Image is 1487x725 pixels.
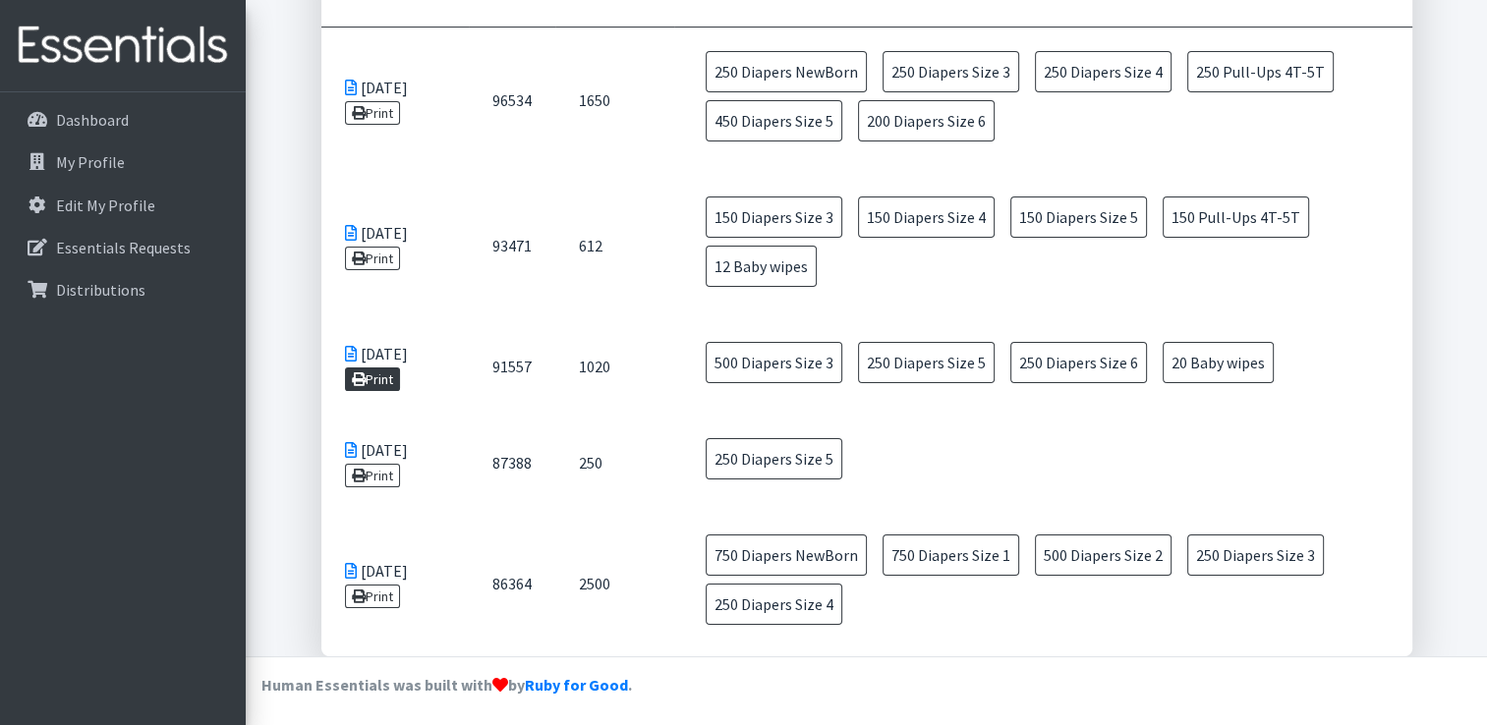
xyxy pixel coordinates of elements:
[8,228,238,267] a: Essentials Requests
[883,51,1019,92] span: 250 Diapers Size 3
[858,196,995,238] span: 150 Diapers Size 4
[555,173,674,318] td: 612
[8,13,238,79] img: HumanEssentials
[8,142,238,182] a: My Profile
[706,196,842,238] span: 150 Diapers Size 3
[1187,534,1324,576] span: 250 Diapers Size 3
[261,675,632,695] strong: Human Essentials was built with by .
[56,238,191,257] p: Essentials Requests
[56,280,145,300] p: Distributions
[469,415,555,511] td: 87388
[345,464,401,487] a: Print
[469,318,555,415] td: 91557
[56,110,129,130] p: Dashboard
[706,342,842,383] span: 500 Diapers Size 3
[8,100,238,139] a: Dashboard
[858,342,995,383] span: 250 Diapers Size 5
[345,101,401,125] a: Print
[321,511,469,656] td: [DATE]
[469,27,555,173] td: 96534
[555,511,674,656] td: 2500
[345,585,401,608] a: Print
[706,100,842,141] span: 450 Diapers Size 5
[1163,342,1274,383] span: 20 Baby wipes
[706,438,842,479] span: 250 Diapers Size 5
[555,318,674,415] td: 1020
[1010,196,1147,238] span: 150 Diapers Size 5
[706,534,867,576] span: 750 Diapers NewBorn
[321,27,469,173] td: [DATE]
[469,173,555,318] td: 93471
[321,173,469,318] td: [DATE]
[345,367,401,391] a: Print
[1187,51,1334,92] span: 250 Pull-Ups 4T-5T
[345,247,401,270] a: Print
[525,675,628,695] a: Ruby for Good
[56,152,125,172] p: My Profile
[1035,534,1172,576] span: 500 Diapers Size 2
[321,415,469,511] td: [DATE]
[1163,196,1309,238] span: 150 Pull-Ups 4T-5T
[8,270,238,309] a: Distributions
[706,246,817,287] span: 12 Baby wipes
[858,100,995,141] span: 200 Diapers Size 6
[883,534,1019,576] span: 750 Diapers Size 1
[1035,51,1172,92] span: 250 Diapers Size 4
[706,51,867,92] span: 250 Diapers NewBorn
[8,186,238,225] a: Edit My Profile
[706,584,842,625] span: 250 Diapers Size 4
[555,415,674,511] td: 250
[321,318,469,415] td: [DATE]
[1010,342,1147,383] span: 250 Diapers Size 6
[56,195,155,215] p: Edit My Profile
[555,27,674,173] td: 1650
[469,511,555,656] td: 86364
